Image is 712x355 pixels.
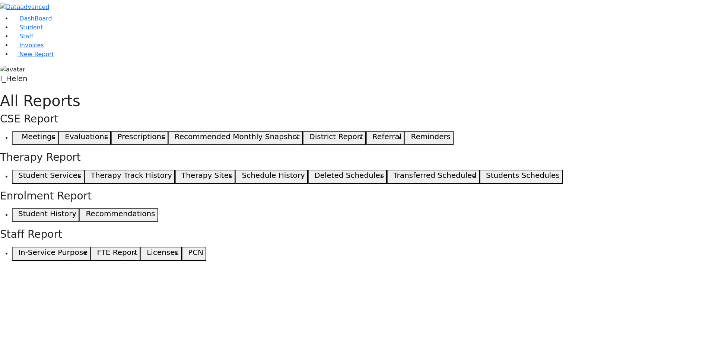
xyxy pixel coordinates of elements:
h5: Referral [372,132,402,141]
span: Invoices [19,42,44,49]
button: Prescriptions [111,131,168,145]
a: Staff [12,33,33,40]
a: New Report [12,51,54,58]
button: Recommended Monthly Snapshot [168,131,303,145]
button: In-Service Purpose [12,247,90,261]
h5: Reminders [411,132,451,141]
span: Student [19,24,43,31]
button: Student Services [12,170,85,184]
h5: Transferred Scheduled [393,171,477,180]
a: DashBoard [12,15,52,22]
h5: Therapy Sites [181,171,232,180]
h5: Meetings [22,132,55,141]
h5: Recommendations [86,209,155,218]
a: Student [12,24,43,31]
h5: In-Service Purpose [18,248,88,257]
h5: Deleted Schedules [314,171,384,180]
button: Referral [366,131,405,145]
h5: Schedule History [242,171,305,180]
button: Schedule History [235,170,308,184]
button: FTE Report [90,247,140,261]
span: DashBoard [19,15,52,22]
button: Licenses [140,247,182,261]
button: PCN [182,247,206,261]
button: Evaluations [58,131,111,145]
h5: Recommended Monthly Snapshot [175,132,300,141]
button: Meetings [12,131,58,145]
h5: PCN [188,248,203,257]
button: Deleted Schedules [308,170,387,184]
button: Therapy Sites [175,170,235,184]
button: Recommendations [79,208,158,222]
h5: Students Schedules [486,171,560,180]
button: Therapy Track History [85,170,175,184]
button: Student History [12,208,79,222]
h5: Prescriptions [117,132,165,141]
h5: Therapy Track History [91,171,172,180]
h5: FTE Report [97,248,137,257]
span: Staff [19,33,33,40]
h5: Student History [18,209,76,218]
button: Transferred Scheduled [387,170,480,184]
h5: Student Services [18,171,81,180]
h5: Evaluations [65,132,108,141]
button: Students Schedules [480,170,563,184]
span: New Report [19,51,54,58]
button: Reminders [404,131,454,145]
h5: District Report [309,132,363,141]
h5: Licenses [147,248,179,257]
a: Invoices [12,42,44,49]
button: District Report [303,131,366,145]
